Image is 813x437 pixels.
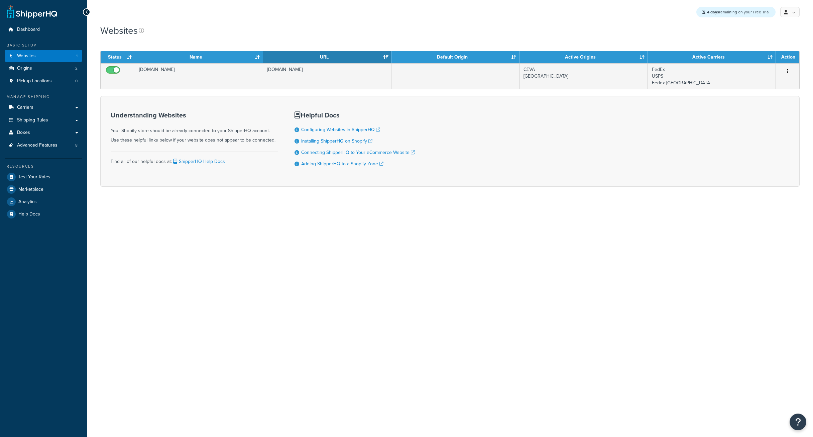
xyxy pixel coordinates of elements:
span: 0 [75,78,78,84]
div: Your Shopify store should be already connected to your ShipperHQ account. Use these helpful links... [111,111,278,145]
span: 2 [75,66,78,71]
th: Action [776,51,799,63]
td: CEVA [GEOGRAPHIC_DATA] [519,63,648,89]
span: Shipping Rules [17,117,48,123]
a: Shipping Rules [5,114,82,126]
th: Active Carriers: activate to sort column ascending [648,51,776,63]
a: Websites 1 [5,50,82,62]
h1: Websites [100,24,138,37]
span: Carriers [17,105,33,110]
span: 8 [75,143,78,148]
li: Origins [5,62,82,75]
span: 1 [76,53,78,59]
th: Status: activate to sort column ascending [101,51,135,63]
span: Origins [17,66,32,71]
span: Dashboard [17,27,40,32]
th: Default Origin: activate to sort column ascending [391,51,519,63]
a: Test Your Rates [5,171,82,183]
a: Advanced Features 8 [5,139,82,152]
a: Connecting ShipperHQ to Your eCommerce Website [301,149,415,156]
a: Boxes [5,126,82,139]
div: Manage Shipping [5,94,82,100]
div: Basic Setup [5,42,82,48]
span: Marketplace [18,187,43,192]
span: Boxes [17,130,30,136]
button: Open Resource Center [790,414,806,430]
div: Resources [5,164,82,169]
a: Dashboard [5,23,82,36]
a: Adding ShipperHQ to a Shopify Zone [301,160,383,167]
a: Carriers [5,101,82,114]
span: Websites [17,53,36,59]
a: Marketplace [5,183,82,195]
span: Advanced Features [17,143,57,148]
li: Pickup Locations [5,75,82,87]
span: Help Docs [18,211,40,217]
a: Analytics [5,196,82,208]
a: ShipperHQ Home [7,5,57,18]
a: ShipperHQ Help Docs [172,158,225,165]
a: Help Docs [5,208,82,220]
a: Origins 2 [5,62,82,75]
h3: Helpful Docs [295,111,415,119]
th: Active Origins: activate to sort column ascending [519,51,648,63]
span: Analytics [18,199,37,205]
li: Websites [5,50,82,62]
a: Pickup Locations 0 [5,75,82,87]
div: Find all of our helpful docs at: [111,152,278,166]
li: Advanced Features [5,139,82,152]
strong: 4 days [707,9,719,15]
th: URL: activate to sort column ascending [263,51,391,63]
span: Pickup Locations [17,78,52,84]
td: [DOMAIN_NAME] [263,63,391,89]
span: Test Your Rates [18,174,50,180]
h3: Understanding Websites [111,111,278,119]
td: FedEx USPS Fedex [GEOGRAPHIC_DATA] [648,63,776,89]
td: [DOMAIN_NAME] [135,63,263,89]
div: remaining on your Free Trial [696,7,776,17]
a: Installing ShipperHQ on Shopify [301,138,372,145]
a: Configuring Websites in ShipperHQ [301,126,380,133]
th: Name: activate to sort column ascending [135,51,263,63]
